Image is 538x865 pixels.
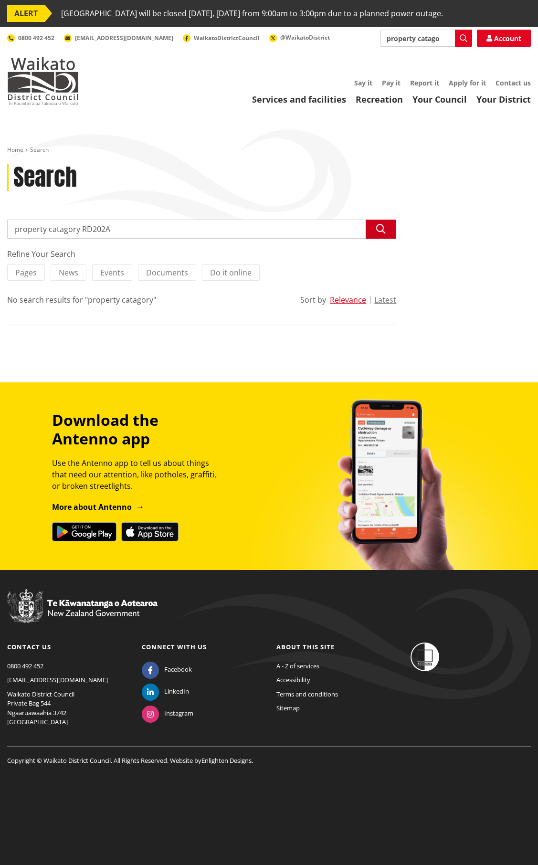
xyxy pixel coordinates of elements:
[142,709,193,717] a: Instagram
[7,146,23,154] a: Home
[7,5,45,22] span: ALERT
[280,33,330,42] span: @WaikatoDistrict
[30,146,49,154] span: Search
[201,756,252,765] a: Enlighten Designs
[7,746,531,766] p: Copyright © Waikato District Council. All Rights Reserved. Website by .
[330,295,366,304] button: Relevance
[410,78,439,87] a: Report it
[164,687,189,696] span: LinkedIn
[477,30,531,47] a: Account
[75,34,173,42] span: [EMAIL_ADDRESS][DOMAIN_NAME]
[164,665,192,675] span: Facebook
[18,34,54,42] span: 0800 492 452
[142,643,207,651] a: Connect with us
[476,94,531,105] a: Your District
[356,94,403,105] a: Recreation
[121,522,179,541] img: Download on the App Store
[496,78,531,87] a: Contact us
[300,294,326,306] div: Sort by
[7,611,158,620] a: New Zealand Government
[7,662,43,670] a: 0800 492 452
[7,248,396,260] div: Refine Your Search
[276,690,338,698] a: Terms and conditions
[52,522,116,541] img: Get it on Google Play
[7,34,54,42] a: 0800 492 452
[59,267,78,278] span: News
[61,5,443,22] span: [GEOGRAPHIC_DATA] will be closed [DATE], [DATE] from 9:00am to 3:00pm due to a planned power outage.
[7,589,158,623] img: New Zealand Government
[494,825,528,859] iframe: Messenger Launcher
[100,267,124,278] span: Events
[354,78,372,87] a: Say it
[52,457,217,492] p: Use the Antenno app to tell us about things that need our attention, like potholes, graffiti, or ...
[7,57,79,105] img: Waikato District Council - Te Kaunihera aa Takiwaa o Waikato
[64,34,173,42] a: [EMAIL_ADDRESS][DOMAIN_NAME]
[374,295,396,304] button: Latest
[146,267,188,278] span: Documents
[269,33,330,42] a: @WaikatoDistrict
[194,34,260,42] span: WaikatoDistrictCouncil
[380,30,472,47] input: Search input
[276,675,310,684] a: Accessibility
[382,78,401,87] a: Pay it
[183,34,260,42] a: WaikatoDistrictCouncil
[411,643,439,671] img: Shielded
[276,662,319,670] a: A - Z of services
[252,94,346,105] a: Services and facilities
[15,267,37,278] span: Pages
[210,267,252,278] span: Do it online
[276,643,335,651] a: About this site
[7,643,51,651] a: Contact us
[7,294,156,306] div: No search results for "property catagory"
[7,675,108,684] a: [EMAIL_ADDRESS][DOMAIN_NAME]
[276,704,300,712] a: Sitemap
[142,665,192,674] a: Facebook
[7,146,531,154] nav: breadcrumb
[164,709,193,718] span: Instagram
[7,220,396,239] input: Search input
[52,502,144,512] a: More about Antenno
[449,78,486,87] a: Apply for it
[7,690,127,727] p: Waikato District Council Private Bag 544 Ngaaruawaahia 3742 [GEOGRAPHIC_DATA]
[52,411,217,448] h3: Download the Antenno app
[142,687,189,696] a: LinkedIn
[412,94,467,105] a: Your Council
[13,164,77,191] h1: Search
